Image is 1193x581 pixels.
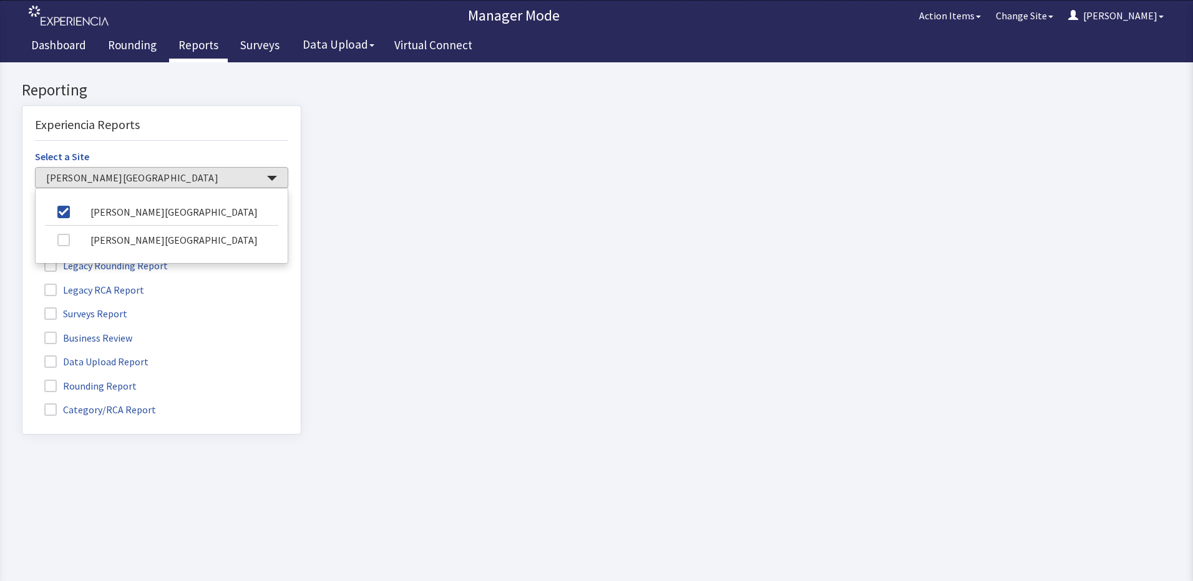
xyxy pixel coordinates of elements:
[35,339,168,355] label: Category/RCA Report
[912,3,988,28] button: Action Items
[1061,3,1171,28] button: [PERSON_NAME]
[35,290,161,307] label: Data Upload Report
[35,194,180,211] label: Legacy Rounding Report
[35,242,140,259] label: Surveys Report
[35,87,89,102] label: Select a Site
[115,6,912,26] p: Manager Mode
[169,31,228,62] a: Reports
[295,33,382,56] button: Data Upload
[35,105,288,126] button: [PERSON_NAME][GEOGRAPHIC_DATA]
[35,219,157,235] label: Legacy RCA Report
[385,31,482,62] a: Virtual Connect
[35,53,288,79] div: Experiencia Reports
[988,3,1061,28] button: Change Site
[22,19,301,37] h2: Reporting
[45,135,278,163] a: [PERSON_NAME][GEOGRAPHIC_DATA]
[22,31,95,62] a: Dashboard
[231,31,289,62] a: Surveys
[45,163,278,191] a: [PERSON_NAME][GEOGRAPHIC_DATA]
[35,267,145,283] label: Business Review
[29,6,109,26] img: experiencia_logo.png
[46,108,265,123] span: [PERSON_NAME][GEOGRAPHIC_DATA]
[99,31,166,62] a: Rounding
[35,315,149,331] label: Rounding Report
